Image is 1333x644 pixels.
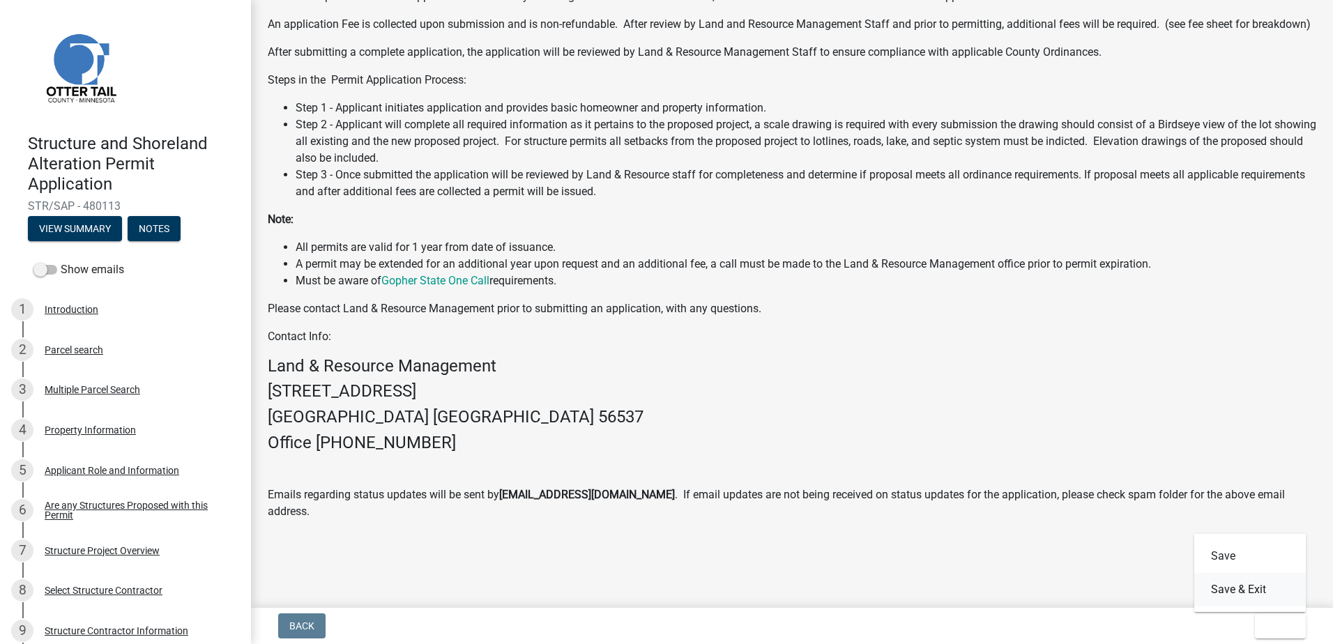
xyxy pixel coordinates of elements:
strong: [EMAIL_ADDRESS][DOMAIN_NAME] [499,488,675,501]
div: 6 [11,499,33,521]
li: Must be aware of requirements. [296,273,1316,289]
h4: [GEOGRAPHIC_DATA] [GEOGRAPHIC_DATA] 56537 [268,407,1316,427]
p: Steps in the Permit Application Process: [268,72,1316,89]
div: 1 [11,298,33,321]
strong: Note: [268,213,294,226]
p: An application Fee is collected upon submission and is non-refundable. After review by Land and R... [268,16,1316,33]
button: Save [1194,539,1306,573]
div: 5 [11,459,33,482]
span: Back [289,620,314,631]
button: View Summary [28,216,122,241]
li: A permit may be extended for an additional year upon request and an additional fee, a call must b... [296,256,1316,273]
li: Step 2 - Applicant will complete all required information as it pertains to the proposed project,... [296,116,1316,167]
li: Step 1 - Applicant initiates application and provides basic homeowner and property information. [296,100,1316,116]
h4: Land & Resource Management [268,356,1316,376]
div: Select Structure Contractor [45,585,162,595]
button: Exit [1255,613,1306,638]
h4: Structure and Shoreland Alteration Permit Application [28,134,240,194]
p: Please contact Land & Resource Management prior to submitting an application, with any questions. [268,300,1316,317]
div: 8 [11,579,33,601]
p: After submitting a complete application, the application will be reviewed by Land & Resource Mana... [268,44,1316,61]
div: Structure Contractor Information [45,626,188,636]
div: Introduction [45,305,98,314]
div: Parcel search [45,345,103,355]
button: Save & Exit [1194,573,1306,606]
label: Show emails [33,261,124,278]
wm-modal-confirm: Notes [128,224,181,236]
div: 2 [11,339,33,361]
div: 7 [11,539,33,562]
div: Structure Project Overview [45,546,160,555]
div: Exit [1194,534,1306,612]
li: Step 3 - Once submitted the application will be reviewed by Land & Resource staff for completenes... [296,167,1316,200]
button: Notes [128,216,181,241]
div: Property Information [45,425,136,435]
div: 9 [11,620,33,642]
wm-modal-confirm: Summary [28,224,122,236]
div: 4 [11,419,33,441]
p: Emails regarding status updates will be sent by . If email updates are not being received on stat... [268,486,1316,520]
div: Applicant Role and Information [45,466,179,475]
a: Gopher State One Call [381,274,489,287]
img: Otter Tail County, Minnesota [28,15,132,119]
h4: [STREET_ADDRESS] [268,381,1316,401]
button: Back [278,613,326,638]
li: All permits are valid for 1 year from date of issuance. [296,239,1316,256]
div: 3 [11,378,33,401]
div: Are any Structures Proposed with this Permit [45,500,229,520]
h4: Office [PHONE_NUMBER] [268,433,1316,453]
p: Contact Info: [268,328,1316,345]
span: Exit [1266,620,1286,631]
span: STR/SAP - 480113 [28,199,223,213]
div: Multiple Parcel Search [45,385,140,394]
